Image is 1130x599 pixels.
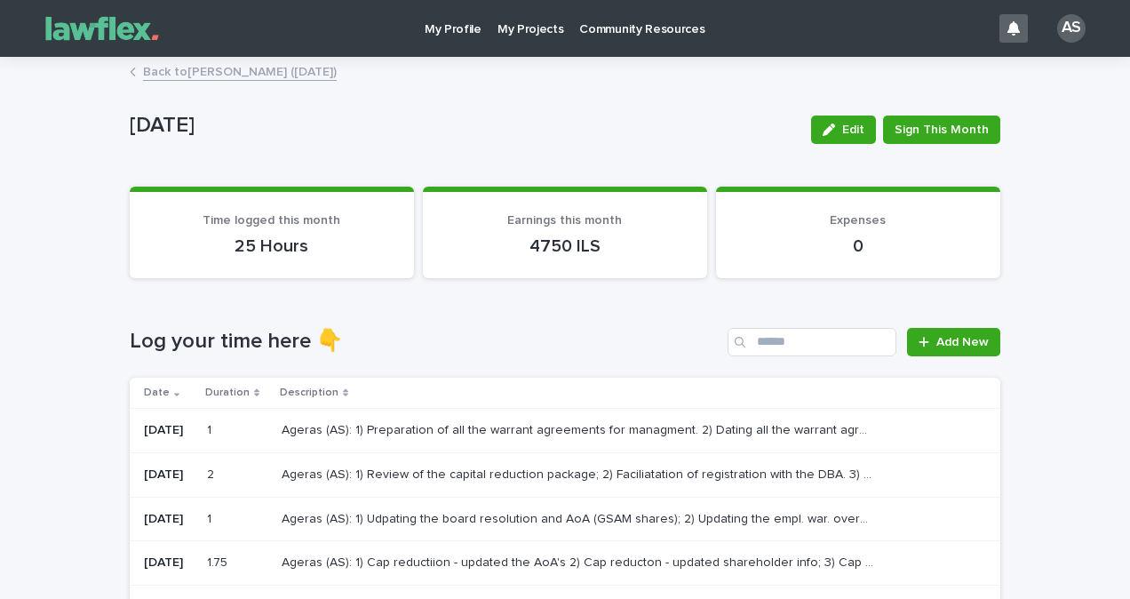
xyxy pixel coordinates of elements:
[143,60,337,81] a: Back to[PERSON_NAME] ([DATE])
[830,214,886,227] span: Expenses
[207,552,231,571] p: 1.75
[207,419,215,438] p: 1
[207,508,215,527] p: 1
[282,552,878,571] p: Ageras (AS): 1) Cap reductiion - updated the AoA's 2) Cap reducton - updated shareholder info; 3)...
[130,113,797,139] p: [DATE]
[203,214,340,227] span: Time logged this month
[728,328,896,356] input: Search
[144,383,170,403] p: Date
[144,423,193,438] p: [DATE]
[842,124,864,136] span: Edit
[936,336,989,348] span: Add New
[282,508,878,527] p: Ageras (AS): 1) Udpating the board resolution and AoA (GSAM shares); 2) Updating the empl. war. o...
[36,11,169,46] img: Gnvw4qrBSHOAfo8VMhG6
[130,452,1000,497] tr: [DATE]22 Ageras (AS): 1) Review of the capital reduction package; 2) Faciliatation of registratio...
[444,236,686,257] p: 4750 ILS
[895,121,989,139] span: Sign This Month
[507,214,622,227] span: Earnings this month
[811,116,876,144] button: Edit
[907,328,1000,356] a: Add New
[144,512,193,527] p: [DATE]
[130,408,1000,452] tr: [DATE]11 Ageras (AS): 1) Preparation of all the warrant agreements for managment. 2) Dating all t...
[151,236,393,257] p: 25 Hours
[144,555,193,571] p: [DATE]
[144,467,193,483] p: [DATE]
[280,383,338,403] p: Description
[130,329,720,355] h1: Log your time here 👇
[1057,14,1086,43] div: AS
[205,383,250,403] p: Duration
[130,541,1000,586] tr: [DATE]1.751.75 Ageras (AS): 1) Cap reductiion - updated the AoA's 2) Cap reducton - updated share...
[282,464,878,483] p: Ageras (AS): 1) Review of the capital reduction package; 2) Faciliatation of registration with th...
[130,497,1000,541] tr: [DATE]11 Ageras (AS): 1) Udpating the board resolution and AoA (GSAM shares); 2) Updating the emp...
[282,419,878,438] p: Ageras (AS): 1) Preparation of all the warrant agreements for managment. 2) Dating all the warran...
[883,116,1000,144] button: Sign This Month
[737,236,979,257] p: 0
[207,464,218,483] p: 2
